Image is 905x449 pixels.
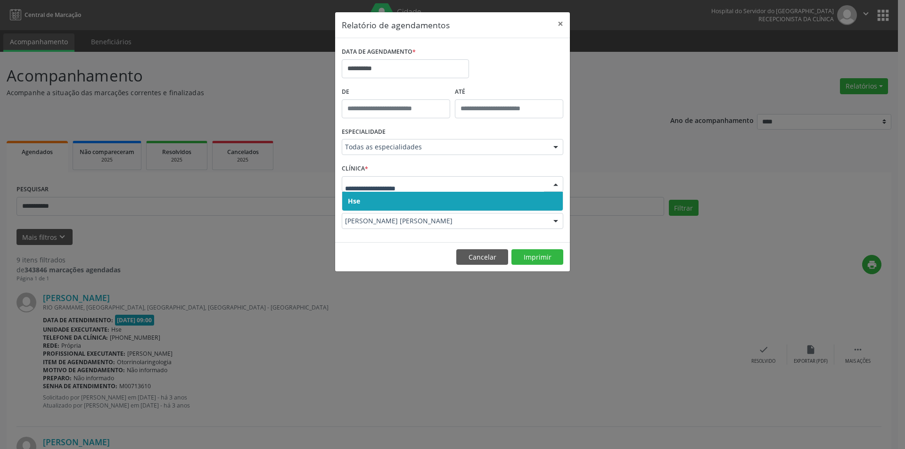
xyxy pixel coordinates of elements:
button: Close [551,12,570,35]
button: Cancelar [456,249,508,265]
h5: Relatório de agendamentos [342,19,450,31]
button: Imprimir [511,249,563,265]
label: CLÍNICA [342,162,368,176]
span: Hse [348,196,360,205]
span: Todas as especialidades [345,142,544,152]
label: ESPECIALIDADE [342,125,386,139]
label: ATÉ [455,85,563,99]
label: DATA DE AGENDAMENTO [342,45,416,59]
span: [PERSON_NAME] [PERSON_NAME] [345,216,544,226]
label: De [342,85,450,99]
